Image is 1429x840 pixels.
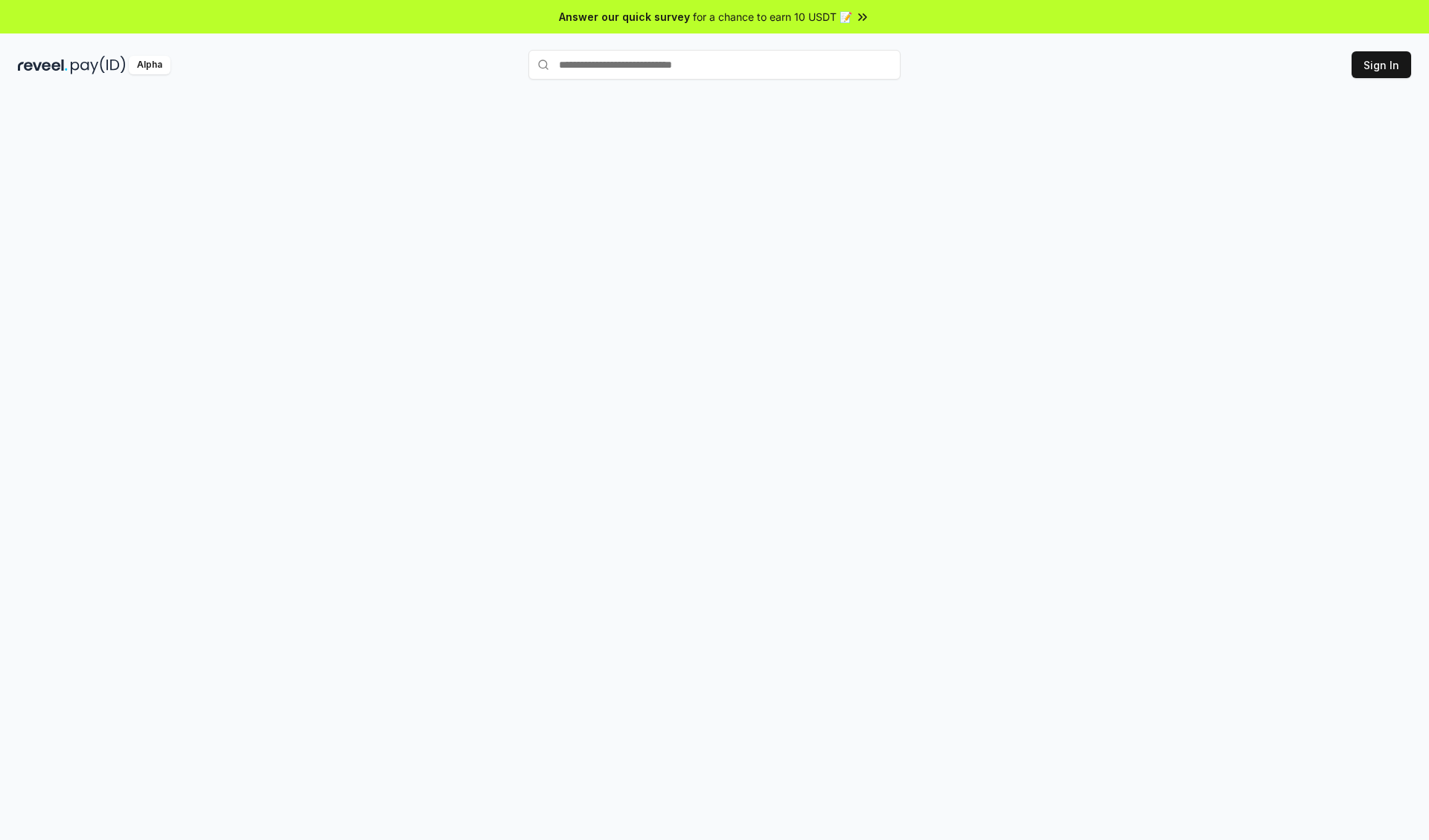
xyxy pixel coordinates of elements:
img: reveel_dark [18,56,68,74]
span: Answer our quick survey [559,9,690,25]
img: pay_id [71,56,126,74]
div: Alpha [129,56,170,74]
span: for a chance to earn 10 USDT 📝 [693,9,852,25]
button: Sign In [1352,51,1411,78]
